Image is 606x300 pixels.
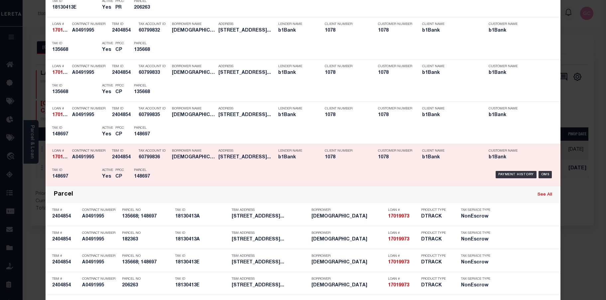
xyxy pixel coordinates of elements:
[82,237,119,242] h5: A0491995
[82,277,119,281] p: Contract Number
[54,191,73,199] div: Parcel
[461,277,491,281] p: Tax Service Type
[232,214,308,220] h5: 4204 AIRLINE DR BOSSIER CITY,LA...
[311,237,385,242] h5: Northpoint Community Church
[172,149,215,153] p: Borrower Name
[378,28,411,34] h5: 1078
[52,107,69,111] p: Loan #
[112,112,135,118] h5: 2404854
[72,28,109,34] h5: A0491995
[388,260,418,265] h5: 17019973
[421,214,451,220] h5: DTRACK
[489,28,545,34] h5: b1Bank
[112,70,135,76] h5: 2404854
[52,283,79,288] h5: 2404854
[378,149,412,153] p: Customer Number
[122,277,172,281] p: Parcel No
[378,112,411,118] h5: 1078
[139,155,169,160] h5: 60799836
[461,208,491,212] p: Tax Service Type
[134,47,164,53] h5: 135668
[422,107,479,111] p: Client Name
[311,277,385,281] p: Borrower
[172,22,215,26] p: Borrower Name
[52,70,69,76] h5: 17019973
[52,277,79,281] p: TBM #
[52,65,69,69] p: Loan #
[115,132,124,137] h5: CP
[52,84,99,88] p: Tax ID
[72,155,109,160] h5: A0491995
[538,193,552,197] a: See All
[175,277,228,281] p: Tax ID
[52,155,69,160] h5: 17019973
[278,107,315,111] p: Lender Name
[52,112,69,118] h5: 17019973
[278,22,315,26] p: Lender Name
[134,126,164,130] p: Parcel
[52,231,79,235] p: TBM #
[421,260,451,265] h5: DTRACK
[102,5,112,11] h5: Yes
[232,260,308,265] h5: 4204 AIRLINE DR BOSSIER CITY,LA...
[232,277,308,281] p: TBM Address
[421,254,451,258] p: Product Type
[175,214,228,220] h5: 18130413A
[461,254,491,258] p: Tax Service Type
[172,112,215,118] h5: NORTHPOINT COMMUNITY CHURCH
[218,155,275,160] h5: 4204 Airline Hwy Bossier City L...
[72,70,109,76] h5: A0491995
[461,231,491,235] p: Tax Service Type
[82,283,119,288] h5: A0491995
[388,283,418,288] h5: 17019973
[218,70,275,76] h5: 4204 Airline Hwy Bossier City L...
[232,231,308,235] p: TBM Address
[139,107,169,111] p: Tax Account ID
[422,112,479,118] h5: b1Bank
[388,231,418,235] p: Loan #
[422,149,479,153] p: Client Name
[52,42,99,46] p: Tax ID
[122,208,172,212] p: Parcel No
[52,254,79,258] p: TBM #
[112,107,135,111] p: TBM ID
[218,28,275,34] h5: 4204 Airline Hwy Bossier City L...
[461,283,491,288] h5: NonEscrow
[278,112,315,118] h5: b1Bank
[122,237,172,242] h5: 182363
[115,126,124,130] p: PPCC
[115,84,124,88] p: PPCC
[115,174,124,180] h5: CP
[52,28,69,34] h5: 17019973
[172,107,215,111] p: Borrower Name
[421,231,451,235] p: Product Type
[422,22,479,26] p: Client Name
[175,260,228,265] h5: 18130413E
[496,171,537,178] div: Payment History
[388,208,418,212] p: Loan #
[112,149,135,153] p: TBM ID
[388,237,409,242] strong: 17019973
[102,84,113,88] p: Active
[461,214,491,220] h5: NonEscrow
[134,168,164,172] p: Parcel
[139,22,169,26] p: Tax Account ID
[461,260,491,265] h5: NonEscrow
[172,155,215,160] h5: NORTHPOINT COMMUNITY CHURCH
[388,277,418,281] p: Loan #
[72,149,109,153] p: Contract Number
[278,70,315,76] h5: b1Bank
[388,237,418,242] h5: 17019973
[122,254,172,258] p: Parcel No
[489,70,545,76] h5: b1Bank
[278,28,315,34] h5: b1Bank
[112,65,135,69] p: TBM ID
[134,132,164,137] h5: 148697
[52,28,73,33] strong: 17019973
[72,107,109,111] p: Contract Number
[52,260,79,265] h5: 2404854
[278,65,315,69] p: Lender Name
[489,112,545,118] h5: b1Bank
[112,28,135,34] h5: 2404854
[52,5,99,11] h5: 18130413E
